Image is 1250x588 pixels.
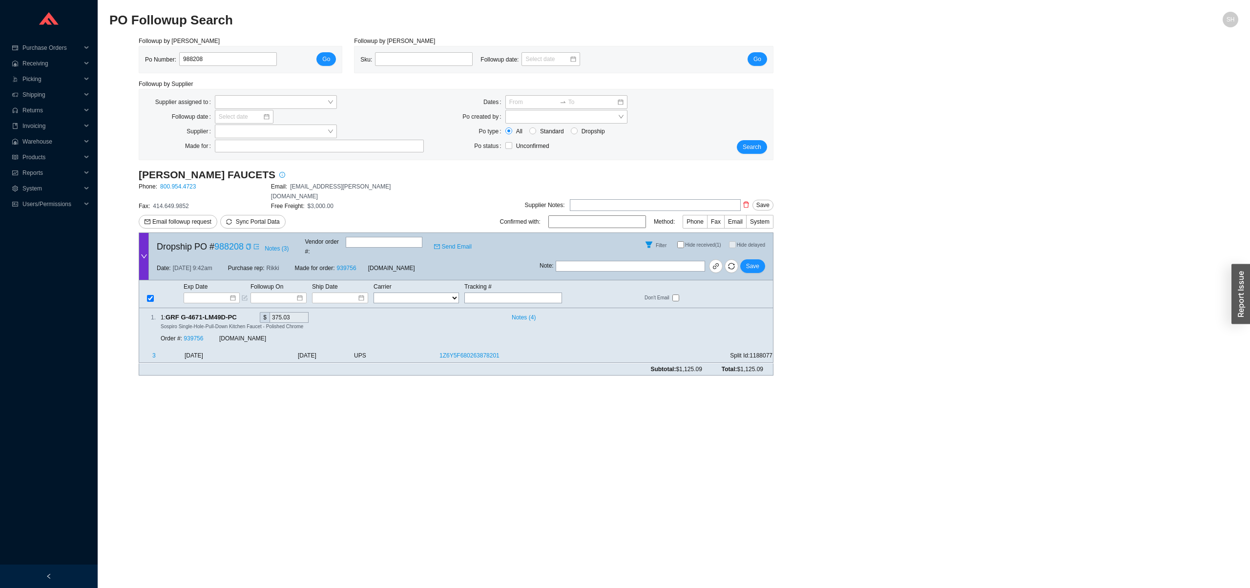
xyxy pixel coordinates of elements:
span: Sospiro Single-Hole-Pull-Down Kitchen Faucet - Polished Chrome [161,324,303,329]
span: Note : [540,261,554,272]
span: Sync Portal Data [236,218,280,225]
span: [DATE] [185,351,241,361]
div: 1 . [139,313,156,322]
span: Receiving [22,56,81,71]
button: sync [725,259,738,273]
span: System [750,218,770,225]
div: Copy [239,312,245,323]
span: Standard [536,126,568,136]
label: Po created by: [462,110,505,124]
span: Fax [711,218,721,225]
a: 939756 [337,265,356,272]
label: Supplier: [187,125,214,138]
span: Save [756,200,770,210]
span: Email: [271,183,287,190]
span: Purchase Orders [22,40,81,56]
span: 1 : [161,313,166,322]
div: Po Number: [145,52,285,67]
button: Go [316,52,336,66]
h3: [PERSON_NAME] FAUCETS [139,168,275,182]
span: down [141,253,147,260]
span: Don't Email [645,294,672,302]
span: swap-right [560,99,566,105]
span: Users/Permissions [22,196,81,212]
span: $3,000.00 [308,203,333,210]
span: $1,125.09 [676,366,702,373]
span: Notes ( 4 ) [512,313,536,322]
span: Order #: [161,336,182,342]
div: Sku: Followup date: [360,52,588,67]
span: left [46,573,52,579]
input: Select date [525,54,569,64]
span: info-circle [276,172,289,178]
span: Followup by [PERSON_NAME] [139,38,220,44]
input: To [568,97,617,107]
label: Supplier assigned to [155,95,215,109]
span: Phone [687,218,704,225]
span: customer-service [12,107,19,113]
span: form [242,295,248,301]
label: Po status: [474,139,505,153]
span: Phone: [139,183,157,190]
span: setting [12,186,19,191]
button: Notes (3) [264,243,289,250]
span: Warehouse [22,134,81,149]
span: [DATE] 9:42am [173,263,212,273]
span: credit-card [12,45,19,51]
span: [DOMAIN_NAME] [368,263,415,273]
span: Exp Date [184,283,208,290]
button: syncSync Portal Data [220,215,286,229]
span: Email [728,218,743,225]
span: Go [322,54,330,64]
span: delete [741,201,751,208]
span: book [12,123,19,129]
span: All [512,126,526,136]
span: Date: [157,263,171,273]
a: 800.954.4723 [160,183,196,190]
label: Followup date: [172,110,215,124]
a: mailSend Email [434,242,472,252]
span: Free Freight: [271,203,305,210]
span: Filter [656,243,667,248]
span: Reports [22,165,81,181]
input: From [509,97,558,107]
input: Hide delayed [729,241,736,248]
span: Dropship PO # [157,239,244,254]
h2: PO Followup Search [109,12,956,29]
td: UPS [354,351,439,363]
span: Rikki [267,263,279,273]
a: link [709,259,723,273]
span: fund [12,170,19,176]
span: Returns [22,103,81,118]
span: Followup by Supplier [139,81,193,87]
span: 3 [152,353,156,359]
span: Made for order: [295,265,335,272]
span: link [712,263,719,271]
div: Confirmed with: Method: [500,215,773,229]
span: Followup by [PERSON_NAME] [354,38,435,44]
span: SH [1227,12,1235,27]
span: mail [434,244,440,250]
button: Search [737,140,767,154]
span: 414.649.9852 [153,203,188,210]
label: Po type: [479,125,505,138]
input: Select date [219,112,263,122]
span: Split Id: 1188077 [730,351,772,361]
span: Followup On [250,283,283,290]
span: Shipping [22,87,81,103]
span: Email followup request [152,217,211,227]
a: 988208 [214,242,244,252]
span: Invoicing [22,118,81,134]
button: mailEmail followup request [139,215,217,229]
button: Go [748,52,767,66]
span: System [22,181,81,196]
span: copy [246,244,251,250]
label: Dates: [483,95,505,109]
span: Subtotal: [650,364,702,374]
label: Made for: [185,139,215,153]
span: Total: [722,364,763,374]
button: info-circle [275,168,289,182]
a: 939756 [184,336,203,342]
span: [EMAIL_ADDRESS][PERSON_NAME][DOMAIN_NAME] [271,183,391,200]
button: delete [741,198,751,211]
